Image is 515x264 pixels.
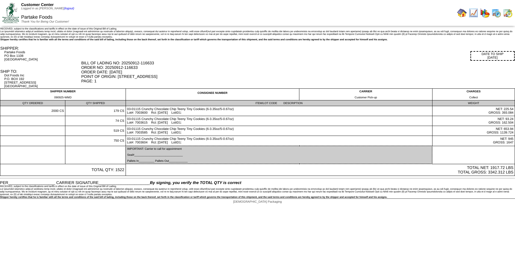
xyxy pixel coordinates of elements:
[150,180,241,185] span: By signing, you verify the TOTAL QTY is correct
[0,164,126,176] td: TOTAL QTY: 1522
[457,8,467,18] img: home.gif
[126,136,432,146] td: 03-01115 Crunchy Chocolate Chip Teeny Tiny Cookies (6-3.35oz/5-0.67oz) Lot#: 7003604 Rct: [DATE] ...
[2,3,19,23] img: ZoRoCo_Logo(Green%26Foil)%20jpg.webp
[4,74,80,88] div: Dot Foods Inc P.O. BOX 192 [STREET_ADDRESS] [GEOGRAPHIC_DATA]
[432,100,515,106] td: WEIGHT
[434,96,513,99] div: Collect
[126,164,515,176] td: TOTAL NET: 1917.72 LBS TOTAL GROSS: 3342.312 LBS
[301,96,431,99] div: Customer Pick-up
[126,146,432,164] td: IMPORTANT: Carrier to call for appointment Seal#_______________________________ Pallets In_______...
[432,106,515,116] td: NET: 225.54 GROSS: 393.084
[480,8,490,18] img: graph.gif
[65,136,126,146] td: 750 CS
[0,100,65,106] td: QTY ORDERED
[492,8,501,18] img: calendarprod.gif
[65,100,126,106] td: QTY SHIPPED
[299,89,432,100] td: CARRIER
[4,51,80,61] div: Partake Foods PO Box 1108 [GEOGRAPHIC_DATA]
[81,61,515,83] div: BILL OF LADING NO: 20250912-116633 ORDER NO: 20250912-116633 ORDER DATE: [DATE] POINT OF ORIGIN: ...
[0,106,65,116] td: 2000 CS
[432,89,515,100] td: CHARGES
[65,126,126,136] td: 519 CS
[65,116,126,126] td: 74 CS
[432,136,515,146] td: NET: 945 GROSS: 1647
[21,2,54,7] span: Customer Center
[432,126,515,136] td: NET: 653.94 GROSS: 1139.724
[0,38,515,41] div: Shipper hereby certifies that he is familiar with all the terms and conditions of the said bill o...
[233,200,282,204] span: [DEMOGRAPHIC_DATA] Packaging
[0,89,126,100] td: SHIPPER NUMBER
[126,89,299,100] td: CONSIGNEE NUMBER
[126,126,432,136] td: 03-01115 Crunchy Chocolate Chip Teeny Tiny Cookies (6-3.35oz/5-0.67oz) Lot#: 7003585 Rct: [DATE] ...
[21,15,52,20] span: Partake Foods
[126,116,432,126] td: 03-01115 Crunchy Chocolate Chip Teeny Tiny Cookies (6-3.35oz/5-0.67oz) Lot#: 7003615 Rct: [DATE] ...
[0,69,81,74] div: SHIP TO:
[503,8,513,18] img: calendarinout.gif
[470,51,515,61] div: DATE TO SHIP [DATE]
[21,7,74,10] span: Logged in as [PERSON_NAME]
[65,106,126,116] td: 179 CS
[432,116,515,126] td: NET: 93.24 GROSS: 162.504
[21,20,69,23] span: Thank You for Being Our Customer!
[469,8,478,18] img: line_graph.gif
[2,96,124,99] div: 090925-WMD
[0,46,81,51] div: SHIPPER:
[126,106,432,116] td: 03-01115 Crunchy Chocolate Chip Teeny Tiny Cookies (6-3.35oz/5-0.67oz) Lot#: 7003600 Rct: [DATE] ...
[126,100,432,106] td: ITEM/LOT CODE DESCRIPTION
[64,7,74,10] a: (logout)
